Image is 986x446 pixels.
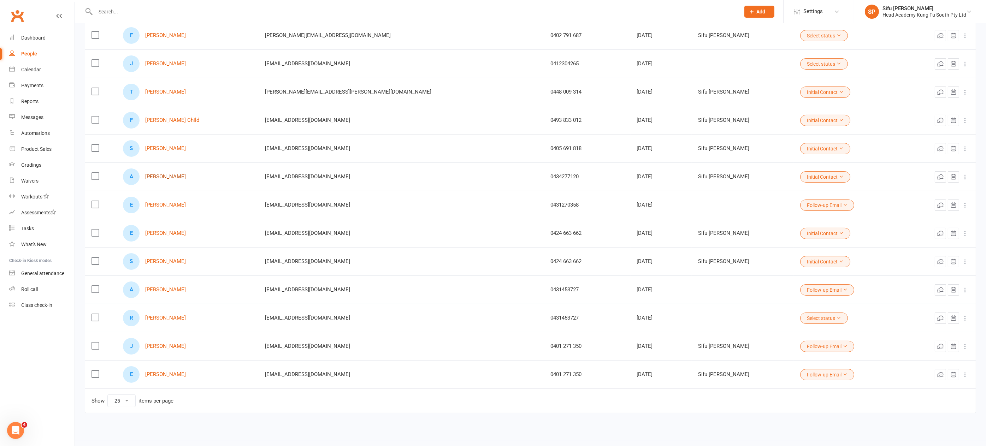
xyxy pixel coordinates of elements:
div: [DATE] [637,61,686,67]
span: [EMAIL_ADDRESS][DOMAIN_NAME] [265,142,350,155]
div: [DATE] [637,117,686,123]
a: [PERSON_NAME] [145,145,186,151]
div: Payments [21,83,43,88]
div: 0431453727 [551,287,624,293]
button: Select status [800,58,848,70]
div: Show [91,394,173,407]
a: Roll call [9,281,75,297]
div: Joan [123,55,140,72]
a: [PERSON_NAME] [145,258,186,264]
div: [DATE] [637,89,686,95]
div: Messages [21,114,43,120]
div: [DATE] [637,145,686,151]
div: 0402 791 687 [551,32,624,38]
a: Reports [9,94,75,109]
div: 0424 663 662 [551,258,624,264]
span: [EMAIL_ADDRESS][DOMAIN_NAME] [265,368,350,381]
div: Sierra [123,253,140,270]
div: [DATE] [637,315,686,321]
span: [EMAIL_ADDRESS][DOMAIN_NAME] [265,255,350,268]
div: [DATE] [637,174,686,180]
span: [EMAIL_ADDRESS][DOMAIN_NAME] [265,113,350,127]
a: [PERSON_NAME] [145,287,186,293]
div: Automations [21,130,50,136]
div: Sifu [PERSON_NAME] [698,343,787,349]
div: 0493 833 012 [551,117,624,123]
div: What's New [21,242,47,247]
a: [PERSON_NAME] [145,202,186,208]
button: Select status [800,313,848,324]
a: Gradings [9,157,75,173]
div: Sifu [PERSON_NAME] [698,258,787,264]
div: Roll call [21,286,38,292]
button: Follow-up Email [800,369,854,380]
div: Flynn [123,27,140,44]
div: [DATE] [637,287,686,293]
div: [DATE] [637,371,686,377]
span: [EMAIL_ADDRESS][DOMAIN_NAME] [265,226,350,240]
div: 0431453727 [551,315,624,321]
div: 0431270358 [551,202,624,208]
div: General attendance [21,270,64,276]
a: Payments [9,78,75,94]
div: items per page [138,398,173,404]
span: [EMAIL_ADDRESS][DOMAIN_NAME] [265,198,350,212]
button: Add [744,6,774,18]
a: Clubworx [8,7,26,25]
div: Head Academy Kung Fu South Pty Ltd [882,12,966,18]
div: Flynn [123,112,140,129]
button: Follow-up Email [800,200,854,211]
div: [DATE] [637,202,686,208]
a: General attendance kiosk mode [9,266,75,281]
div: Rachael [123,310,140,326]
span: [EMAIL_ADDRESS][DOMAIN_NAME] [265,170,350,183]
div: Class check-in [21,302,52,308]
button: Initial Contact [800,87,850,98]
div: Sifu [PERSON_NAME] [882,5,966,12]
button: Initial Contact [800,256,850,267]
div: Assessments [21,210,56,215]
div: SP [865,5,879,19]
a: Waivers [9,173,75,189]
a: Assessments [9,205,75,221]
span: 4 [22,422,27,428]
a: [PERSON_NAME] [145,174,186,180]
a: [PERSON_NAME] [145,343,186,349]
div: Angus [123,281,140,298]
a: Dashboard [9,30,75,46]
a: [PERSON_NAME] [145,315,186,321]
button: Initial Contact [800,228,850,239]
div: Jasmine [123,338,140,355]
span: [EMAIL_ADDRESS][DOMAIN_NAME] [265,339,350,353]
button: Select status [800,30,848,41]
div: Sifu [PERSON_NAME] [698,174,787,180]
div: Gradings [21,162,41,168]
span: [EMAIL_ADDRESS][DOMAIN_NAME] [265,283,350,296]
button: Initial Contact [800,143,850,154]
a: What's New [9,237,75,252]
a: Product Sales [9,141,75,157]
a: Automations [9,125,75,141]
div: 0401 271 350 [551,343,624,349]
a: People [9,46,75,62]
div: 0424 663 662 [551,230,624,236]
a: [PERSON_NAME] [145,32,186,38]
div: Emilio [123,225,140,242]
iframe: Intercom live chat [7,422,24,439]
button: Initial Contact [800,171,850,183]
div: [DATE] [637,230,686,236]
a: Workouts [9,189,75,205]
div: Reports [21,99,39,104]
span: [PERSON_NAME][EMAIL_ADDRESS][DOMAIN_NAME] [265,29,391,42]
div: Sifu [PERSON_NAME] [698,230,787,236]
div: [DATE] [637,32,686,38]
button: Follow-up Email [800,341,854,352]
a: [PERSON_NAME] [145,89,186,95]
div: Thea [123,84,140,100]
div: Evie [123,197,140,213]
div: 0434277120 [551,174,624,180]
div: Product Sales [21,146,52,152]
span: [PERSON_NAME][EMAIL_ADDRESS][PERSON_NAME][DOMAIN_NAME] [265,85,431,99]
a: [PERSON_NAME] [145,371,186,377]
span: [EMAIL_ADDRESS][DOMAIN_NAME] [265,311,350,325]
